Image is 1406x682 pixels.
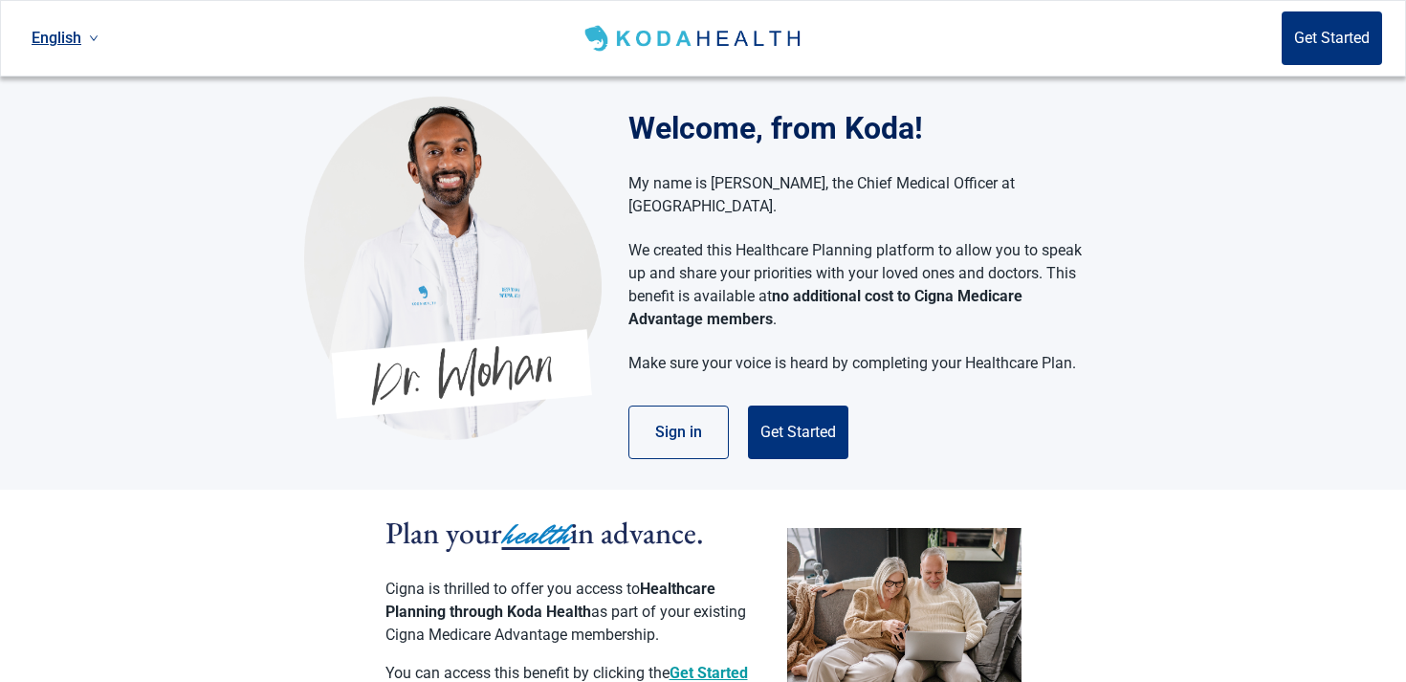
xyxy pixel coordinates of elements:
div: Welcome, from Koda! [628,105,1102,151]
button: Get Started [1282,11,1382,65]
button: Sign in [628,406,729,459]
p: We created this Healthcare Planning platform to allow you to speak up and share your priorities w... [628,239,1083,331]
span: Cigna is thrilled to offer you access to [385,580,640,598]
img: Koda Health [304,96,602,440]
strong: no additional cost to Cigna Medicare Advantage members [628,287,1022,328]
img: Koda Health [581,23,807,54]
a: Current language: English [24,22,106,54]
p: Make sure your voice is heard by completing your Healthcare Plan. [628,352,1083,375]
span: health [502,514,570,556]
span: down [89,33,99,43]
button: Get Started [748,406,848,459]
p: My name is [PERSON_NAME], the Chief Medical Officer at [GEOGRAPHIC_DATA]. [628,172,1083,218]
span: Plan your [385,513,502,553]
span: in advance. [570,513,704,553]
